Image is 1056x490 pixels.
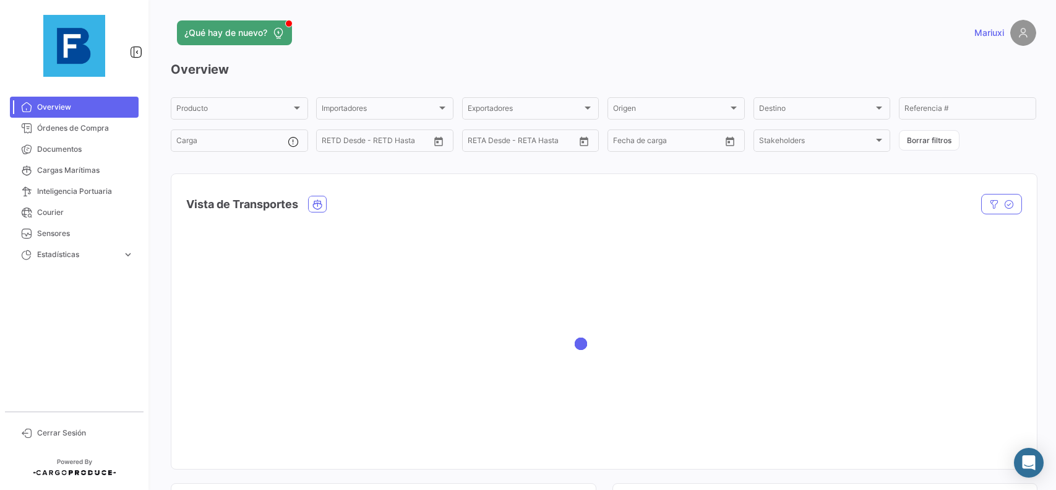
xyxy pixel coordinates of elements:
span: expand_more [122,249,134,260]
a: Courier [10,202,139,223]
span: ¿Qué hay de nuevo? [184,27,267,39]
button: Open calendar [429,132,448,151]
img: placeholder-user.png [1010,20,1036,46]
h4: Vista de Transportes [186,196,298,213]
a: Documentos [10,139,139,160]
button: Open calendar [721,132,739,151]
a: Sensores [10,223,139,244]
span: Destino [759,106,874,115]
div: Abrir Intercom Messenger [1014,448,1044,478]
span: Documentos [37,144,134,155]
a: Cargas Marítimas [10,160,139,181]
input: Desde [322,138,344,147]
span: Importadores [322,106,437,115]
span: Estadísticas [37,249,118,260]
span: Mariuxi [974,27,1004,39]
span: Producto [176,106,291,115]
span: Stakeholders [759,138,874,147]
span: Origen [613,106,728,115]
img: 12429640-9da8-4fa2-92c4-ea5716e443d2.jpg [43,15,105,77]
span: Courier [37,207,134,218]
span: Cerrar Sesión [37,427,134,439]
a: Órdenes de Compra [10,118,139,139]
span: Exportadores [468,106,583,115]
a: Overview [10,97,139,118]
a: Inteligencia Portuaria [10,181,139,202]
input: Hasta [499,138,550,147]
input: Hasta [353,138,404,147]
button: Borrar filtros [899,130,959,151]
span: Inteligencia Portuaria [37,186,134,197]
input: Hasta [644,138,695,147]
span: Sensores [37,228,134,239]
input: Desde [468,138,490,147]
input: Desde [613,138,635,147]
button: ¿Qué hay de nuevo? [177,20,292,45]
span: Órdenes de Compra [37,123,134,134]
span: Overview [37,102,134,113]
h3: Overview [171,61,1036,78]
button: Ocean [309,196,326,212]
button: Open calendar [575,132,593,151]
span: Cargas Marítimas [37,165,134,176]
